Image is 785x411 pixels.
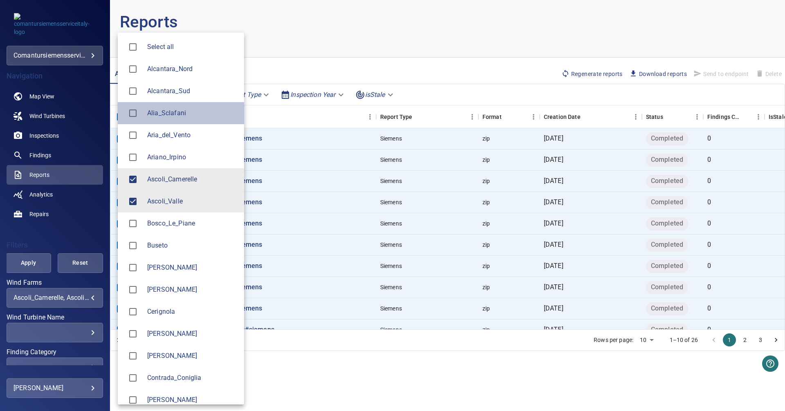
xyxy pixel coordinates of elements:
[147,197,238,206] div: Wind Farms Ascoli_Valle
[147,108,238,118] span: Alia_Sclafani
[124,259,141,276] span: Butera
[147,64,238,74] div: Wind Farms Alcantara_Nord
[124,215,141,232] span: Bosco_Le_Piane
[147,152,238,162] span: Ariano_Irpino
[147,241,238,250] span: Buseto
[147,86,238,96] span: Alcantara_Sud
[147,351,238,361] span: [PERSON_NAME]
[147,329,238,339] div: Wind Farms Cerreto
[147,219,238,228] div: Wind Farms Bosco_Le_Piane
[147,263,238,273] span: [PERSON_NAME]
[124,193,141,210] span: Ascoli_Valle
[147,351,238,361] div: Wind Farms Ciro
[124,171,141,188] span: Ascoli_Camerelle
[124,391,141,409] span: Conza
[147,197,238,206] span: Ascoli_Valle
[124,347,141,364] span: Ciro
[147,42,238,52] span: Select all
[147,395,238,405] span: [PERSON_NAME]
[147,130,238,140] div: Wind Farms Aria_del_Vento
[124,281,141,298] span: Castelluccio
[147,152,238,162] div: Wind Farms Ariano_Irpino
[147,373,238,383] span: Contrada_Coniglia
[147,329,238,339] span: [PERSON_NAME]
[147,263,238,273] div: Wind Farms Butera
[147,285,238,295] span: [PERSON_NAME]
[147,64,238,74] span: Alcantara_Nord
[147,241,238,250] div: Wind Farms Buseto
[147,307,238,317] div: Wind Farms Cerignola
[147,395,238,405] div: Wind Farms Conza
[124,105,141,122] span: Alia_Sclafani
[147,174,238,184] div: Wind Farms Ascoli_Camerelle
[147,219,238,228] span: Bosco_Le_Piane
[124,83,141,100] span: Alcantara_Sud
[124,149,141,166] span: Ariano_Irpino
[147,174,238,184] span: Ascoli_Camerelle
[147,307,238,317] span: Cerignola
[147,130,238,140] span: Aria_del_Vento
[124,127,141,144] span: Aria_del_Vento
[124,369,141,386] span: Contrada_Coniglia
[147,86,238,96] div: Wind Farms Alcantara_Sud
[124,325,141,342] span: Cerreto
[124,303,141,320] span: Cerignola
[147,108,238,118] div: Wind Farms Alia_Sclafani
[147,373,238,383] div: Wind Farms Contrada_Coniglia
[124,237,141,254] span: Buseto
[124,60,141,78] span: Alcantara_Nord
[147,285,238,295] div: Wind Farms Castelluccio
